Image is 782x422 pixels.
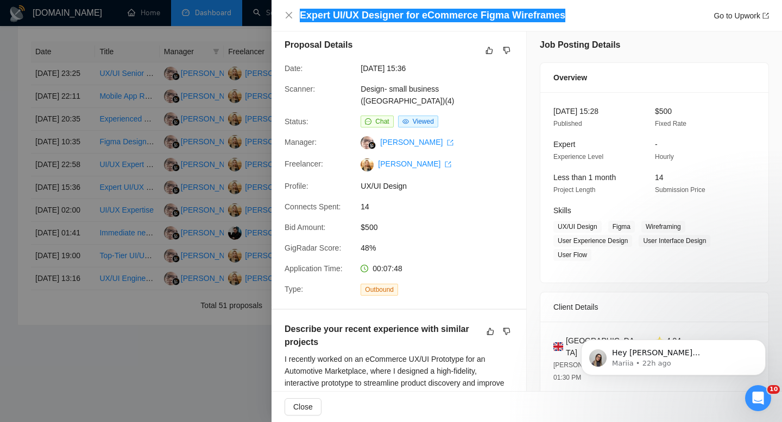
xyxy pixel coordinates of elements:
[553,186,595,194] span: Project Length
[553,292,755,322] div: Client Details
[285,264,343,273] span: Application Time:
[361,201,524,213] span: 14
[285,244,341,252] span: GigRadar Score:
[285,64,302,73] span: Date:
[361,180,524,192] span: UX/UI Design
[380,138,453,146] a: [PERSON_NAME] export
[365,118,371,125] span: message
[361,242,524,254] span: 48%
[655,140,658,149] span: -
[361,284,398,296] span: Outbound
[285,223,326,232] span: Bid Amount:
[361,221,524,233] span: $500
[293,401,313,413] span: Close
[373,264,402,273] span: 00:07:48
[655,107,672,116] span: $500
[361,265,368,272] span: clock-circle
[285,11,293,20] button: Close
[285,11,293,20] span: close
[285,323,479,349] h5: Describe your recent experience with similar projects
[553,140,575,149] span: Expert
[484,325,497,338] button: like
[285,182,308,190] span: Profile:
[553,72,587,84] span: Overview
[378,159,451,168] a: [PERSON_NAME] export
[641,221,685,233] span: Wireframing
[368,142,376,149] img: gigradar-bm.png
[361,62,524,74] span: [DATE] 15:36
[503,46,510,55] span: dislike
[553,361,635,381] span: [PERSON_NAME], DIDCOT 01:30 PM
[375,118,389,125] span: Chat
[285,39,352,52] h5: Proposal Details
[745,385,771,411] iframe: Intercom live chat
[714,11,769,20] a: Go to Upworkexport
[565,317,782,393] iframe: Intercom notifications message
[285,202,341,211] span: Connects Spent:
[767,385,780,394] span: 10
[447,139,453,146] span: export
[483,44,496,57] button: like
[413,118,434,125] span: Viewed
[639,235,710,247] span: User Interface Design
[655,186,705,194] span: Submission Price
[285,85,315,93] span: Scanner:
[285,285,303,293] span: Type:
[500,44,513,57] button: dislike
[402,118,409,125] span: eye
[503,327,510,336] span: dislike
[553,249,591,261] span: User Flow
[553,206,571,215] span: Skills
[762,12,769,19] span: export
[361,158,374,171] img: c1VvKIttGVViXNJL2ESZaUf3zaf4LsFQKa-J0jOo-moCuMrl1Xwh1qxgsHaISjvPQe
[655,153,674,161] span: Hourly
[553,107,598,116] span: [DATE] 15:28
[485,46,493,55] span: like
[540,39,620,52] h5: Job Posting Details
[487,327,494,336] span: like
[300,9,565,22] h4: Expert UI/UX Designer for eCommerce Figma Wireframes
[553,341,563,353] img: 🇬🇧
[361,85,454,105] a: Design- small business ([GEOGRAPHIC_DATA])(4)
[553,173,616,182] span: Less than 1 month
[285,117,308,126] span: Status:
[608,221,635,233] span: Figma
[500,325,513,338] button: dislike
[553,153,603,161] span: Experience Level
[285,159,323,168] span: Freelancer:
[445,161,451,168] span: export
[285,138,317,146] span: Manager:
[655,120,686,127] span: Fixed Rate
[553,120,582,127] span: Published
[655,173,664,182] span: 14
[285,398,321,415] button: Close
[553,235,632,247] span: User Experience Design
[553,221,602,233] span: UX/UI Design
